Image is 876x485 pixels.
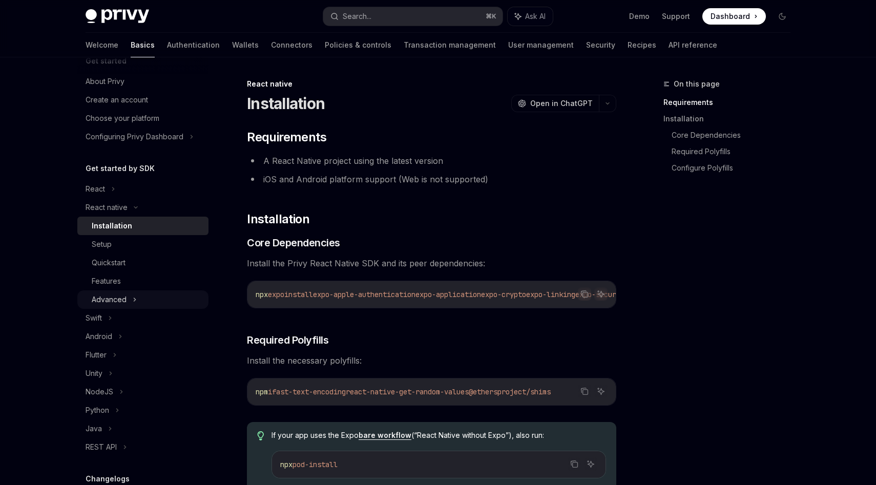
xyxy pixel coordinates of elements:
[86,33,118,57] a: Welcome
[86,9,149,24] img: dark logo
[247,236,340,250] span: Core Dependencies
[86,441,117,453] div: REST API
[774,8,790,25] button: Toggle dark mode
[77,91,208,109] a: Create an account
[663,111,799,127] a: Installation
[247,79,616,89] div: React native
[86,423,102,435] div: Java
[92,238,112,250] div: Setup
[313,290,415,299] span: expo-apple-authentication
[346,387,469,396] span: react-native-get-random-values
[280,460,293,469] span: npx
[247,154,616,168] li: A React Native project using the latest version
[594,385,608,398] button: Ask AI
[92,220,132,232] div: Installation
[415,290,481,299] span: expo-application
[256,290,268,299] span: npx
[578,287,591,301] button: Copy the contents from the code block
[674,78,720,90] span: On this page
[323,7,503,26] button: Search...⌘K
[343,10,371,23] div: Search...
[594,287,608,301] button: Ask AI
[86,473,130,485] h5: Changelogs
[268,290,284,299] span: expo
[293,460,338,469] span: pod-install
[663,94,799,111] a: Requirements
[662,11,690,22] a: Support
[257,431,264,440] svg: Tip
[525,11,546,22] span: Ask AI
[272,387,346,396] span: fast-text-encoding
[247,353,616,368] span: Install the necessary polyfills:
[669,33,717,57] a: API reference
[272,430,606,440] span: If your app uses the Expo (“React Native without Expo”), also run:
[86,386,113,398] div: NodeJS
[86,349,107,361] div: Flutter
[629,11,650,22] a: Demo
[672,143,799,160] a: Required Polyfills
[77,235,208,254] a: Setup
[92,293,127,306] div: Advanced
[256,387,268,396] span: npm
[247,172,616,186] li: iOS and Android platform support (Web is not supported)
[77,272,208,290] a: Features
[77,109,208,128] a: Choose your platform
[530,98,593,109] span: Open in ChatGPT
[247,211,309,227] span: Installation
[568,457,581,471] button: Copy the contents from the code block
[359,431,411,440] a: bare workflow
[404,33,496,57] a: Transaction management
[167,33,220,57] a: Authentication
[92,257,126,269] div: Quickstart
[268,387,272,396] span: i
[486,12,496,20] span: ⌘ K
[86,94,148,106] div: Create an account
[247,256,616,270] span: Install the Privy React Native SDK and its peer dependencies:
[511,95,599,112] button: Open in ChatGPT
[131,33,155,57] a: Basics
[586,33,615,57] a: Security
[578,385,591,398] button: Copy the contents from the code block
[247,129,326,145] span: Requirements
[481,290,526,299] span: expo-crypto
[469,387,551,396] span: @ethersproject/shims
[92,275,121,287] div: Features
[86,312,102,324] div: Swift
[711,11,750,22] span: Dashboard
[672,160,799,176] a: Configure Polyfills
[232,33,259,57] a: Wallets
[508,33,574,57] a: User management
[584,457,597,471] button: Ask AI
[247,94,325,113] h1: Installation
[247,333,328,347] span: Required Polyfills
[77,72,208,91] a: About Privy
[86,404,109,416] div: Python
[575,290,645,299] span: expo-secure-store
[77,217,208,235] a: Installation
[86,162,155,175] h5: Get started by SDK
[86,201,128,214] div: React native
[284,290,313,299] span: install
[77,254,208,272] a: Quickstart
[271,33,312,57] a: Connectors
[86,131,183,143] div: Configuring Privy Dashboard
[86,367,102,379] div: Unity
[702,8,766,25] a: Dashboard
[325,33,391,57] a: Policies & controls
[86,75,124,88] div: About Privy
[508,7,553,26] button: Ask AI
[526,290,575,299] span: expo-linking
[86,112,159,124] div: Choose your platform
[86,330,112,343] div: Android
[86,183,105,195] div: React
[628,33,656,57] a: Recipes
[672,127,799,143] a: Core Dependencies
